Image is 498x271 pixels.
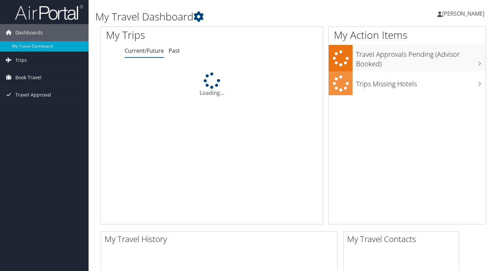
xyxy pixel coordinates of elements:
[15,69,42,86] span: Book Travel
[329,71,486,96] a: Trips Missing Hotels
[356,46,486,69] h3: Travel Approvals Pending (Advisor Booked)
[15,24,43,41] span: Dashboards
[15,52,27,69] span: Trips
[329,45,486,71] a: Travel Approvals Pending (Advisor Booked)
[125,47,164,54] a: Current/Future
[15,86,51,103] span: Travel Approval
[106,28,225,42] h1: My Trips
[437,3,491,24] a: [PERSON_NAME]
[95,10,359,24] h1: My Travel Dashboard
[329,28,486,42] h1: My Action Items
[105,233,337,245] h2: My Travel History
[442,10,484,17] span: [PERSON_NAME]
[347,233,459,245] h2: My Travel Contacts
[356,76,486,89] h3: Trips Missing Hotels
[169,47,180,54] a: Past
[101,72,323,97] div: Loading...
[15,4,83,20] img: airportal-logo.png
